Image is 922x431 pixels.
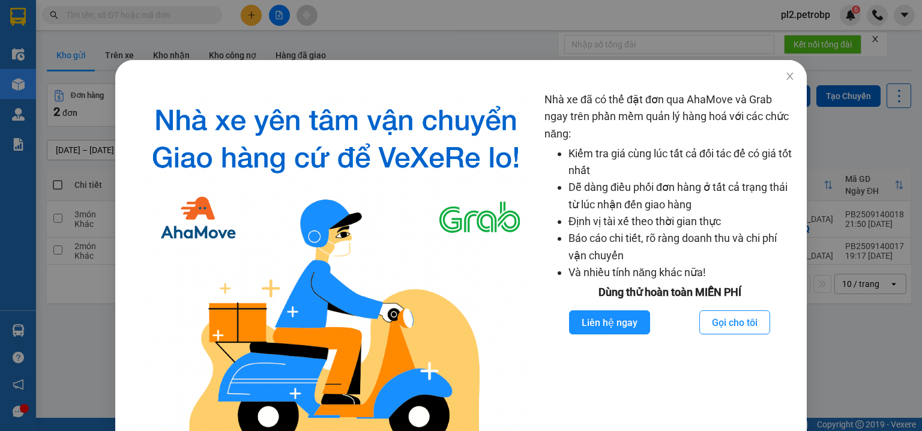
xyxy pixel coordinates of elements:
span: Gọi cho tôi [712,315,758,330]
button: Close [773,60,807,94]
li: Kiểm tra giá cùng lúc tất cả đối tác để có giá tốt nhất [568,145,795,179]
button: Gọi cho tôi [699,310,770,334]
li: Dễ dàng điều phối đơn hàng ở tất cả trạng thái từ lúc nhận đến giao hàng [568,179,795,213]
div: Dùng thử hoàn toàn MIỄN PHÍ [544,284,795,301]
span: Liên hệ ngay [582,315,637,330]
span: close [785,71,795,81]
button: Liên hệ ngay [569,310,650,334]
li: Định vị tài xế theo thời gian thực [568,213,795,230]
li: Và nhiều tính năng khác nữa! [568,264,795,281]
li: Báo cáo chi tiết, rõ ràng doanh thu và chi phí vận chuyển [568,230,795,264]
